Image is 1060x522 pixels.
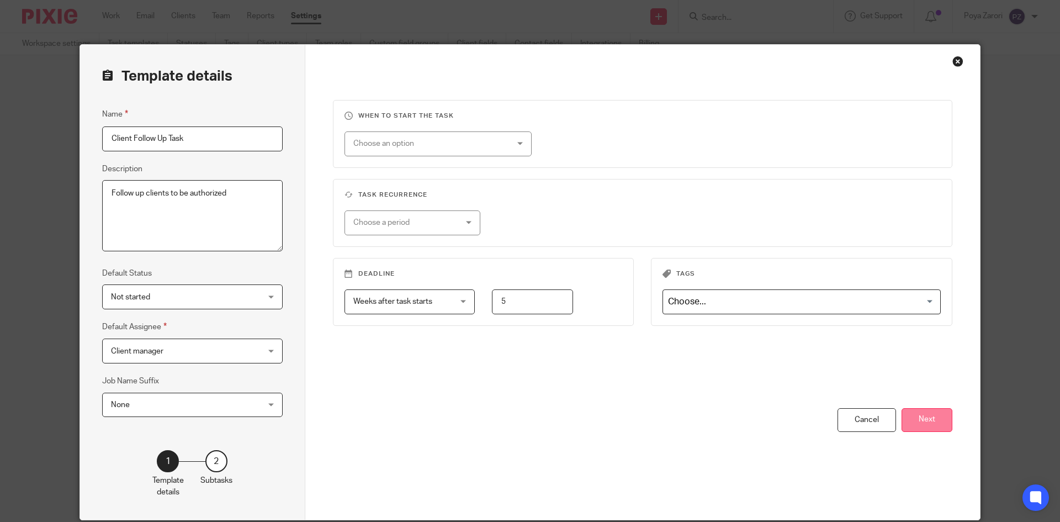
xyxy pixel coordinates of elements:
[353,298,432,305] span: Weeks after task starts
[157,450,179,472] div: 1
[344,112,941,120] h3: When to start the task
[353,132,496,155] div: Choose an option
[102,376,159,387] label: Job Name Suffix
[353,211,455,234] div: Choose a period
[102,164,142,175] label: Description
[662,289,941,314] div: Search for option
[102,320,167,333] label: Default Assignee
[664,292,934,312] input: Search for option
[111,293,150,301] span: Not started
[902,408,952,432] button: Next
[102,180,283,252] textarea: Follow up clients to be authorized
[111,401,130,409] span: None
[200,475,232,486] p: Subtasks
[102,67,232,86] h2: Template details
[838,408,896,432] div: Cancel
[344,270,623,278] h3: Deadline
[662,270,941,278] h3: Tags
[205,450,227,472] div: 2
[344,191,941,199] h3: Task recurrence
[102,268,152,279] label: Default Status
[111,347,163,355] span: Client manager
[152,475,184,498] p: Template details
[952,56,963,67] div: Close this dialog window
[102,108,128,120] label: Name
